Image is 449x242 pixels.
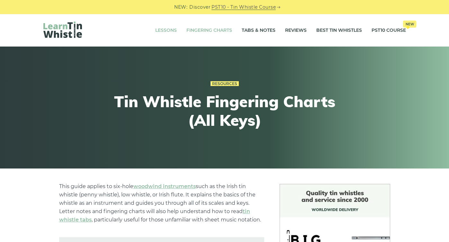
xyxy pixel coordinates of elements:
a: Fingering Charts [186,22,232,39]
a: Tabs & Notes [242,22,275,39]
span: New [403,21,416,28]
h1: Tin Whistle Fingering Charts (All Keys) [106,92,343,129]
p: This guide applies to six-hole such as the Irish tin whistle (penny whistle), low whistle, or Iri... [59,182,264,224]
a: Reviews [285,22,307,39]
a: Lessons [155,22,177,39]
a: Best Tin Whistles [316,22,362,39]
a: Resources [211,81,239,86]
img: LearnTinWhistle.com [43,22,82,38]
a: woodwind instruments [133,183,196,189]
a: PST10 CourseNew [372,22,406,39]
